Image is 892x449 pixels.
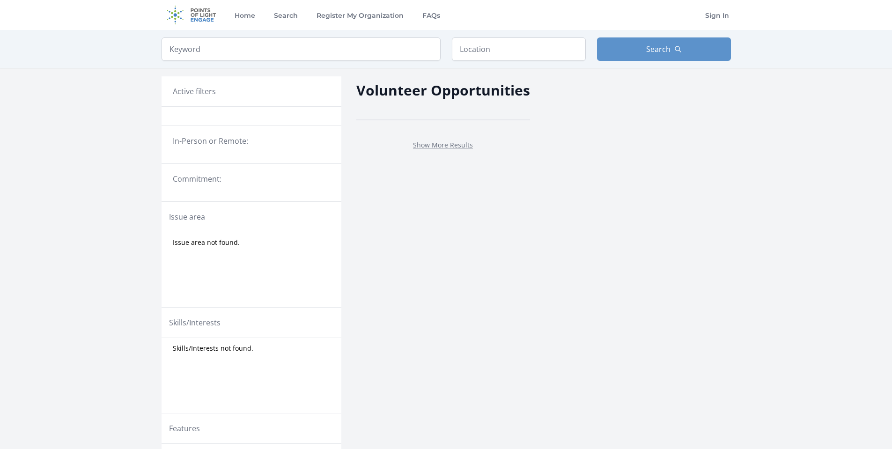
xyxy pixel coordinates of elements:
[173,173,330,184] legend: Commitment:
[452,37,586,61] input: Location
[162,37,441,61] input: Keyword
[173,135,330,147] legend: In-Person or Remote:
[356,80,530,101] h2: Volunteer Opportunities
[413,140,473,149] a: Show More Results
[173,344,253,353] span: Skills/Interests not found.
[169,423,200,434] legend: Features
[169,317,221,328] legend: Skills/Interests
[597,37,731,61] button: Search
[169,211,205,222] legend: Issue area
[173,86,216,97] h3: Active filters
[173,238,240,247] span: Issue area not found.
[646,44,671,55] span: Search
